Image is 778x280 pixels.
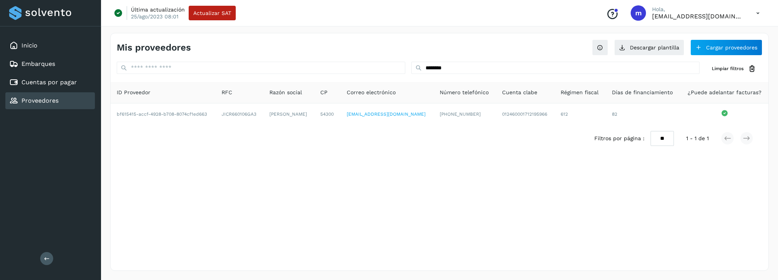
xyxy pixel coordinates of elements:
[21,42,38,49] a: Inicio
[320,88,328,97] span: CP
[614,39,684,56] button: Descargar plantilla
[5,74,95,91] div: Cuentas por pagar
[652,6,744,13] p: Hola,
[189,6,236,20] button: Actualizar SAT
[690,39,762,56] button: Cargar proveedores
[612,88,673,97] span: Días de financiamiento
[111,103,215,125] td: bf615415-accf-4928-b708-8074cf1ed663
[652,13,744,20] p: macosta@avetransportes.com
[502,88,537,97] span: Cuenta clabe
[117,42,191,53] h4: Mis proveedores
[347,111,426,117] a: [EMAIL_ADDRESS][DOMAIN_NAME]
[269,88,302,97] span: Razón social
[21,97,59,104] a: Proveedores
[131,13,178,20] p: 25/ago/2023 08:01
[712,65,744,72] span: Limpiar filtros
[193,10,231,16] span: Actualizar SAT
[21,79,77,86] a: Cuentas por pagar
[5,37,95,54] div: Inicio
[263,103,314,125] td: [PERSON_NAME]
[314,103,340,125] td: 54300
[347,88,396,97] span: Correo electrónico
[440,88,489,97] span: Número telefónico
[686,134,709,142] span: 1 - 1 de 1
[561,88,599,97] span: Régimen fiscal
[706,62,762,76] button: Limpiar filtros
[555,103,606,125] td: 612
[440,111,481,117] span: [PHONE_NUMBER]
[5,92,95,109] div: Proveedores
[5,56,95,72] div: Embarques
[594,134,644,142] span: Filtros por página :
[222,88,232,97] span: RFC
[688,88,762,97] span: ¿Puede adelantar facturas?
[117,88,150,97] span: ID Proveedor
[606,103,680,125] td: 82
[131,6,185,13] p: Última actualización
[21,60,55,67] a: Embarques
[215,103,264,125] td: JICR660106GA3
[496,103,555,125] td: 012460001712195966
